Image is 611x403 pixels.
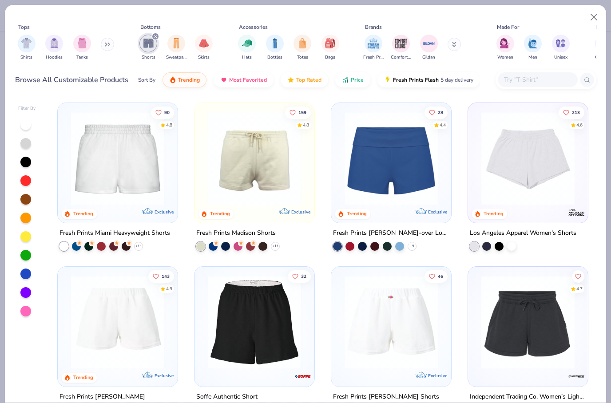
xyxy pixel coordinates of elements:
span: Trending [178,76,200,83]
img: Sweatpants Image [171,38,181,48]
span: + 11 [135,244,142,249]
button: filter button [391,35,411,61]
div: Fresh Prints [PERSON_NAME] Shorts [333,391,439,402]
span: Comfort Colors [391,54,411,61]
img: TopRated.gif [287,76,294,83]
img: Women Image [500,38,510,48]
button: filter button [524,35,542,61]
img: trending.gif [169,76,176,83]
div: Filter By [18,105,36,112]
img: af8dff09-eddf-408b-b5dc-51145765dcf2 [67,112,169,205]
img: Totes Image [298,38,307,48]
button: filter button [18,35,36,61]
img: Shirts Image [21,38,32,48]
span: Most Favorited [229,76,267,83]
img: Shorts Image [143,38,154,48]
span: 5 day delivery [440,75,473,85]
div: filter for Fresh Prints [363,35,384,61]
button: Like [285,106,311,119]
img: Tanks Image [77,38,87,48]
input: Try "T-Shirt" [503,75,571,85]
div: Made For [497,23,519,31]
img: Los Angeles Apparel logo [567,204,585,221]
span: Exclusive [428,209,447,215]
img: e03c1d32-1478-43eb-b197-8e0c1ae2b0d4 [67,276,169,369]
button: filter button [238,35,256,61]
span: Exclusive [155,209,174,215]
div: Fresh Prints [PERSON_NAME] [60,391,145,402]
button: filter button [195,35,213,61]
button: Most Favorited [214,72,274,87]
img: most_fav.gif [220,76,227,83]
button: filter button [363,35,384,61]
span: Women [497,54,513,61]
div: Fresh Prints [PERSON_NAME]-over Lounge Shorts [333,228,449,239]
div: 4.7 [576,285,583,292]
button: filter button [420,35,438,61]
button: filter button [294,35,311,61]
span: 143 [162,274,170,278]
img: Bags Image [325,38,335,48]
div: 4.4 [440,122,446,128]
img: Fresh Prints Image [367,37,380,50]
div: filter for Men [524,35,542,61]
button: filter button [45,35,63,61]
div: Brands [365,23,382,31]
img: d60be0fe-5443-43a1-ac7f-73f8b6aa2e6e [340,112,442,205]
span: 213 [572,110,580,115]
span: Bags [325,54,335,61]
img: Hats Image [242,38,252,48]
span: Sweatpants [166,54,186,61]
button: filter button [321,35,339,61]
img: Unisex Image [555,38,566,48]
span: + 11 [272,244,279,249]
img: Comfort Colors Image [394,37,408,50]
img: f2aea35a-bd5e-487e-a8a1-25153f44d02a [203,276,305,369]
img: Bottles Image [270,38,280,48]
img: Men Image [528,38,538,48]
span: 159 [298,110,306,115]
span: Gildan [422,54,435,61]
span: 90 [165,110,170,115]
img: Independent Trading Co. logo [567,367,585,385]
button: Like [425,270,448,282]
div: Fits [595,23,604,31]
span: Skirts [198,54,210,61]
div: Tops [18,23,30,31]
span: Fresh Prints Flash [393,76,439,83]
div: 4.8 [303,122,309,128]
div: filter for Women [496,35,514,61]
span: 28 [438,110,443,115]
button: Like [151,106,175,119]
button: Fresh Prints Flash5 day delivery [377,72,480,87]
span: Bottles [267,54,282,61]
img: 0f9e37c5-2c60-4d00-8ff5-71159717a189 [477,112,579,205]
button: Like [425,106,448,119]
span: Shorts [142,54,155,61]
div: filter for Bags [321,35,339,61]
div: Sort By [138,76,155,84]
span: Top Rated [296,76,321,83]
span: Hats [242,54,252,61]
button: filter button [552,35,570,61]
div: 4.6 [576,122,583,128]
button: Like [288,270,311,282]
div: 4.8 [167,122,173,128]
div: filter for Hoodies [45,35,63,61]
span: + 9 [410,244,414,249]
span: Hoodies [46,54,63,61]
button: Like [559,106,584,119]
div: filter for Tanks [73,35,91,61]
img: Skirts Image [199,38,209,48]
span: 46 [438,274,443,278]
button: Trending [163,72,206,87]
div: Los Angeles Apparel Women's Shorts [470,228,576,239]
img: 57e454c6-5c1c-4246-bc67-38b41f84003c [203,112,305,205]
span: Price [351,76,364,83]
button: Top Rated [281,72,328,87]
span: Exclusive [428,372,447,378]
div: 4.9 [167,285,173,292]
span: Tanks [76,54,88,61]
div: Accessories [239,23,268,31]
div: Independent Trading Co. Women’s Lightweight [US_STATE] Wave Wash Sweatshorts [470,391,586,402]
